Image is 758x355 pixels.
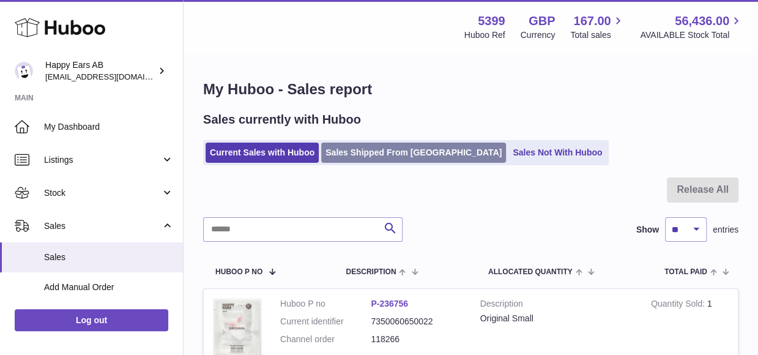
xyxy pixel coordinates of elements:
dd: 118266 [371,334,461,345]
img: 3pl@happyearsearplugs.com [15,62,33,80]
dd: 7350060650022 [371,316,461,327]
div: Original Small [480,313,633,324]
a: P-236756 [371,299,408,308]
span: 56,436.00 [675,13,729,29]
span: [EMAIL_ADDRESS][DOMAIN_NAME] [45,72,180,81]
a: Log out [15,309,168,331]
div: Currency [521,29,555,41]
dt: Channel order [280,334,371,345]
a: 167.00 Total sales [570,13,625,41]
a: Current Sales with Huboo [206,143,319,163]
dt: Huboo P no [280,298,371,310]
span: entries [713,224,738,236]
strong: Quantity Sold [651,299,707,312]
h1: My Huboo - Sales report [203,80,738,99]
a: Sales Shipped From [GEOGRAPHIC_DATA] [321,143,506,163]
span: Add Manual Order [44,282,174,293]
span: Total sales [570,29,625,41]
dt: Current identifier [280,316,371,327]
span: Stock [44,187,161,199]
span: Sales [44,220,161,232]
strong: Description [480,298,633,313]
h2: Sales currently with Huboo [203,111,361,128]
span: Huboo P no [215,268,262,276]
div: Happy Ears AB [45,59,155,83]
span: AVAILABLE Stock Total [640,29,743,41]
span: Description [346,268,396,276]
label: Show [636,224,659,236]
div: Huboo Ref [464,29,505,41]
span: Listings [44,154,161,166]
strong: 5399 [478,13,505,29]
strong: GBP [529,13,555,29]
a: Sales Not With Huboo [508,143,606,163]
a: 56,436.00 AVAILABLE Stock Total [640,13,743,41]
span: 167.00 [573,13,611,29]
span: My Dashboard [44,121,174,133]
span: Sales [44,252,174,263]
span: Total paid [664,268,707,276]
span: ALLOCATED Quantity [488,268,573,276]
